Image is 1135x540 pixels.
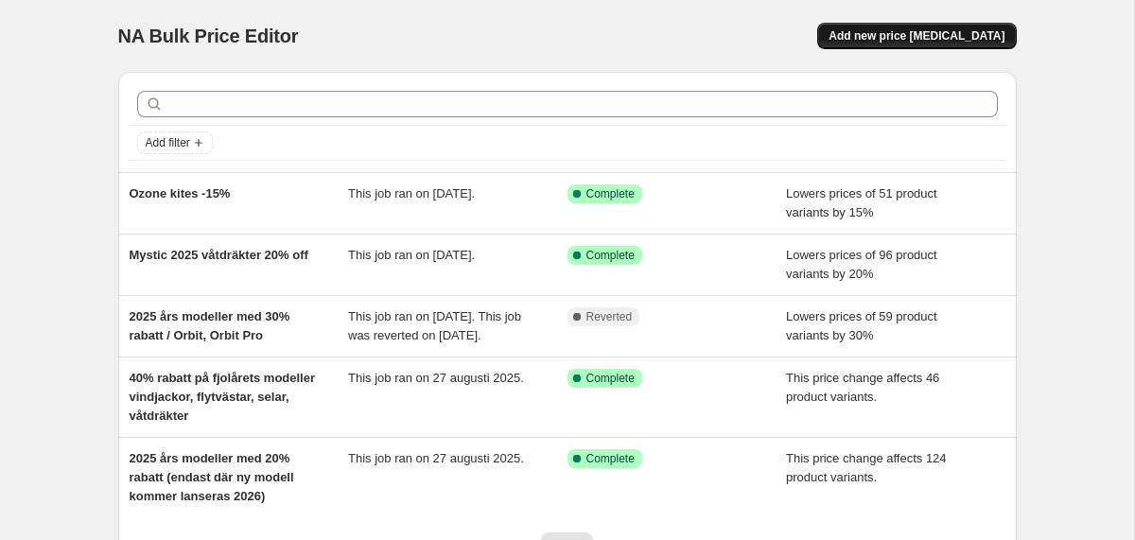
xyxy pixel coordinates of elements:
[130,186,231,200] span: Ozone kites -15%
[786,309,937,342] span: Lowers prices of 59 product variants by 30%
[586,371,635,386] span: Complete
[348,186,475,200] span: This job ran on [DATE].
[348,371,524,385] span: This job ran on 27 augusti 2025.
[348,248,475,262] span: This job ran on [DATE].
[786,248,937,281] span: Lowers prices of 96 product variants by 20%
[586,451,635,466] span: Complete
[348,309,521,342] span: This job ran on [DATE]. This job was reverted on [DATE].
[786,186,937,219] span: Lowers prices of 51 product variants by 15%
[829,28,1004,44] span: Add new price [MEDICAL_DATA]
[586,309,633,324] span: Reverted
[586,248,635,263] span: Complete
[586,186,635,201] span: Complete
[146,135,190,150] span: Add filter
[130,248,308,262] span: Mystic 2025 våtdräkter 20% off
[130,451,294,503] span: 2025 års modeller med 20% rabatt (endast där ny modell kommer lanseras 2026)
[786,451,947,484] span: This price change affects 124 product variants.
[348,451,524,465] span: This job ran on 27 augusti 2025.
[130,371,316,423] span: 40% rabatt på fjolårets modeller vindjackor, flytvästar, selar, våtdräkter
[786,371,939,404] span: This price change affects 46 product variants.
[137,131,213,154] button: Add filter
[130,309,290,342] span: 2025 års modeller med 30% rabatt / Orbit, Orbit Pro
[817,23,1016,49] button: Add new price [MEDICAL_DATA]
[118,26,299,46] span: NA Bulk Price Editor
